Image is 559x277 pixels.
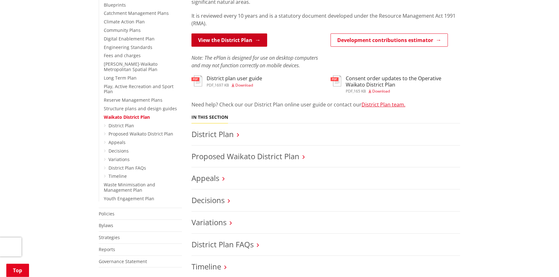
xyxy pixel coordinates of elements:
[191,129,234,139] a: District Plan
[104,61,157,72] a: [PERSON_NAME]-Waikato Metropolitan Spatial Plan
[104,196,154,202] a: Youth Engagement Plan
[99,222,113,228] a: Bylaws
[104,114,150,120] a: Waikato District Plan
[191,54,318,69] em: Note: The ePlan is designed for use on desktop computers and may not function correctly on mobile...
[99,211,115,217] a: Policies
[104,36,155,42] a: Digital Enablement Plan
[215,82,229,88] span: 1697 KB
[104,83,174,95] a: Play, Active Recreation and Sport Plan
[104,52,141,58] a: Fees and charges
[191,151,299,161] a: Proposed Waikato District Plan
[99,234,120,240] a: Strategies
[331,75,341,87] img: document-pdf.svg
[346,89,460,93] div: ,
[207,75,262,81] h3: District plan user guide
[191,12,460,27] p: It is reviewed every 10 years and is a statutory document developed under the Resource Management...
[104,27,141,33] a: Community Plans
[331,75,460,93] a: Consent order updates to the Operative Waikato District Plan pdf,165 KB Download
[104,44,152,50] a: Engineering Standards
[104,2,126,8] a: Blueprints
[99,246,115,252] a: Reports
[362,101,405,108] a: District Plan team.
[191,239,254,250] a: District Plan FAQs
[207,82,214,88] span: pdf
[191,195,225,205] a: Decisions
[109,131,173,137] a: Proposed Waikato District Plan
[109,173,127,179] a: Timeline
[99,258,147,264] a: Governance Statement
[104,97,162,103] a: Reserve Management Plans
[109,139,126,145] a: Appeals
[104,19,145,25] a: Climate Action Plan
[235,82,253,88] span: Download
[191,115,228,120] h5: In this section
[346,88,353,94] span: pdf
[191,101,460,108] p: Need help? Check our our District Plan online user guide or contact our
[207,83,262,87] div: ,
[530,250,553,273] iframe: Messenger Launcher
[191,173,219,183] a: Appeals
[109,156,130,162] a: Variations
[191,217,227,227] a: Variations
[354,88,366,94] span: 165 KB
[191,33,267,47] a: View the District Plan
[372,88,390,94] span: Download
[104,182,155,193] a: Waste Minimisation and Management Plan
[191,75,202,87] img: document-pdf.svg
[191,75,262,87] a: District plan user guide pdf,1697 KB Download
[104,75,137,81] a: Long Term Plan
[346,75,460,87] h3: Consent order updates to the Operative Waikato District Plan
[109,148,129,154] a: Decisions
[104,10,169,16] a: Catchment Management Plans
[191,261,221,272] a: Timeline
[6,264,29,277] a: Top
[104,105,177,111] a: Structure plans and design guides
[331,33,448,47] a: Development contributions estimator
[109,165,146,171] a: District Plan FAQs
[109,123,134,129] a: District Plan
